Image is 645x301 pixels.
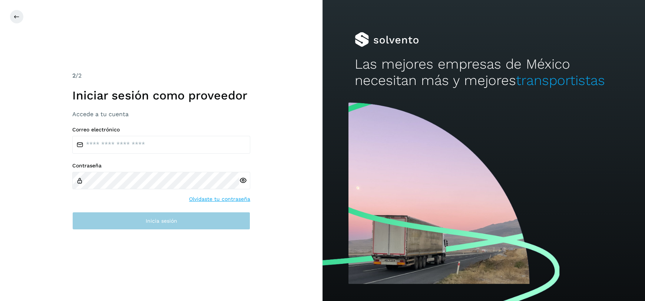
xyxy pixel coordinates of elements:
[355,56,613,89] h2: Las mejores empresas de México necesitan más y mejores
[516,72,605,88] span: transportistas
[72,88,250,102] h1: Iniciar sesión como proveedor
[72,72,76,79] span: 2
[72,111,250,118] h3: Accede a tu cuenta
[72,127,250,133] label: Correo electrónico
[72,212,250,230] button: Inicia sesión
[72,163,250,169] label: Contraseña
[72,71,250,80] div: /2
[189,195,250,203] a: Olvidaste tu contraseña
[146,218,177,223] span: Inicia sesión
